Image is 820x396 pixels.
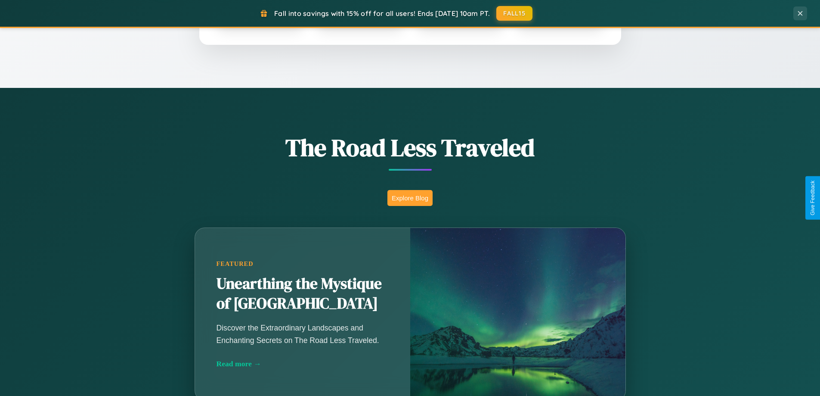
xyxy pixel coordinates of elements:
h2: Unearthing the Mystique of [GEOGRAPHIC_DATA] [217,274,389,314]
div: Read more → [217,359,389,368]
span: Fall into savings with 15% off for all users! Ends [DATE] 10am PT. [274,9,490,18]
button: FALL15 [496,6,532,21]
button: Explore Blog [387,190,433,206]
div: Give Feedback [810,181,816,215]
h1: The Road Less Traveled [152,131,668,164]
p: Discover the Extraordinary Landscapes and Enchanting Secrets on The Road Less Traveled. [217,322,389,346]
div: Featured [217,260,389,268]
